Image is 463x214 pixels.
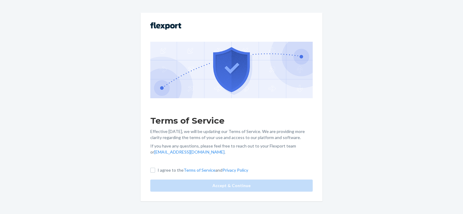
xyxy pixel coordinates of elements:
[154,149,225,154] a: [EMAIL_ADDRESS][DOMAIN_NAME]
[150,128,313,141] p: Effective [DATE], we will be updating our Terms of Service. We are providing more clarity regardi...
[150,115,313,126] h1: Terms of Service
[150,42,313,98] img: GDPR Compliance
[150,180,313,192] button: Accept & Continue
[150,168,155,173] input: I agree to theTerms of ServiceandPrivacy Policy
[158,167,248,173] p: I agree to the and
[222,167,248,173] a: Privacy Policy
[184,167,215,173] a: Terms of Service
[150,22,181,30] img: Flexport logo
[150,143,313,155] p: If you have any questions, please feel free to reach out to your Flexport team or .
